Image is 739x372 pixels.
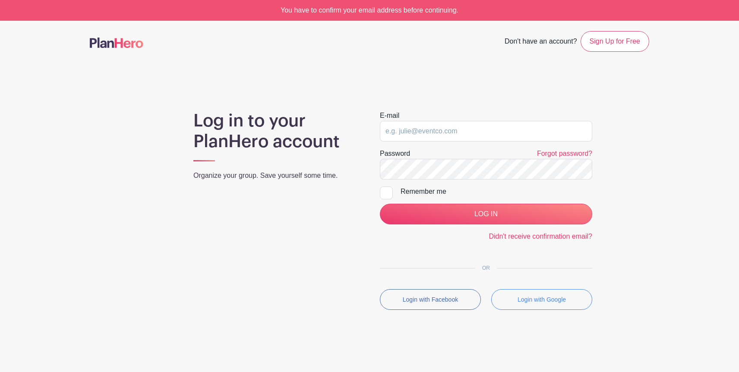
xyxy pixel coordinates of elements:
[403,296,458,303] small: Login with Facebook
[380,148,410,159] label: Password
[380,110,399,121] label: E-mail
[491,289,592,310] button: Login with Google
[475,265,497,271] span: OR
[380,289,481,310] button: Login with Facebook
[518,296,566,303] small: Login with Google
[537,150,592,157] a: Forgot password?
[489,233,592,240] a: Didn't receive confirmation email?
[581,31,649,52] a: Sign Up for Free
[380,121,592,142] input: e.g. julie@eventco.com
[90,38,143,48] img: logo-507f7623f17ff9eddc593b1ce0a138ce2505c220e1c5a4e2b4648c50719b7d32.svg
[401,186,592,197] div: Remember me
[380,204,592,224] input: LOG IN
[193,110,359,152] h1: Log in to your PlanHero account
[505,33,577,52] span: Don't have an account?
[193,170,359,181] p: Organize your group. Save yourself some time.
